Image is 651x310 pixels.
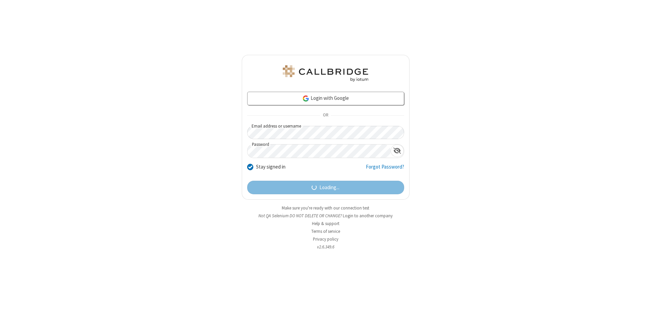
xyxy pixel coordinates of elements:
a: Login with Google [247,92,404,105]
img: QA Selenium DO NOT DELETE OR CHANGE [281,65,370,82]
img: google-icon.png [302,95,310,102]
button: Loading... [247,181,404,194]
a: Privacy policy [313,236,338,242]
li: v2.6.349.6 [242,244,410,250]
input: Email address or username [247,126,404,139]
button: Login to another company [343,213,393,219]
a: Terms of service [311,228,340,234]
span: Loading... [319,184,339,192]
div: Show password [391,145,404,157]
a: Make sure you're ready with our connection test [282,205,369,211]
a: Help & support [312,221,339,226]
input: Password [248,145,391,158]
label: Stay signed in [256,163,285,171]
a: Forgot Password? [366,163,404,176]
li: Not QA Selenium DO NOT DELETE OR CHANGE? [242,213,410,219]
span: OR [320,111,331,120]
